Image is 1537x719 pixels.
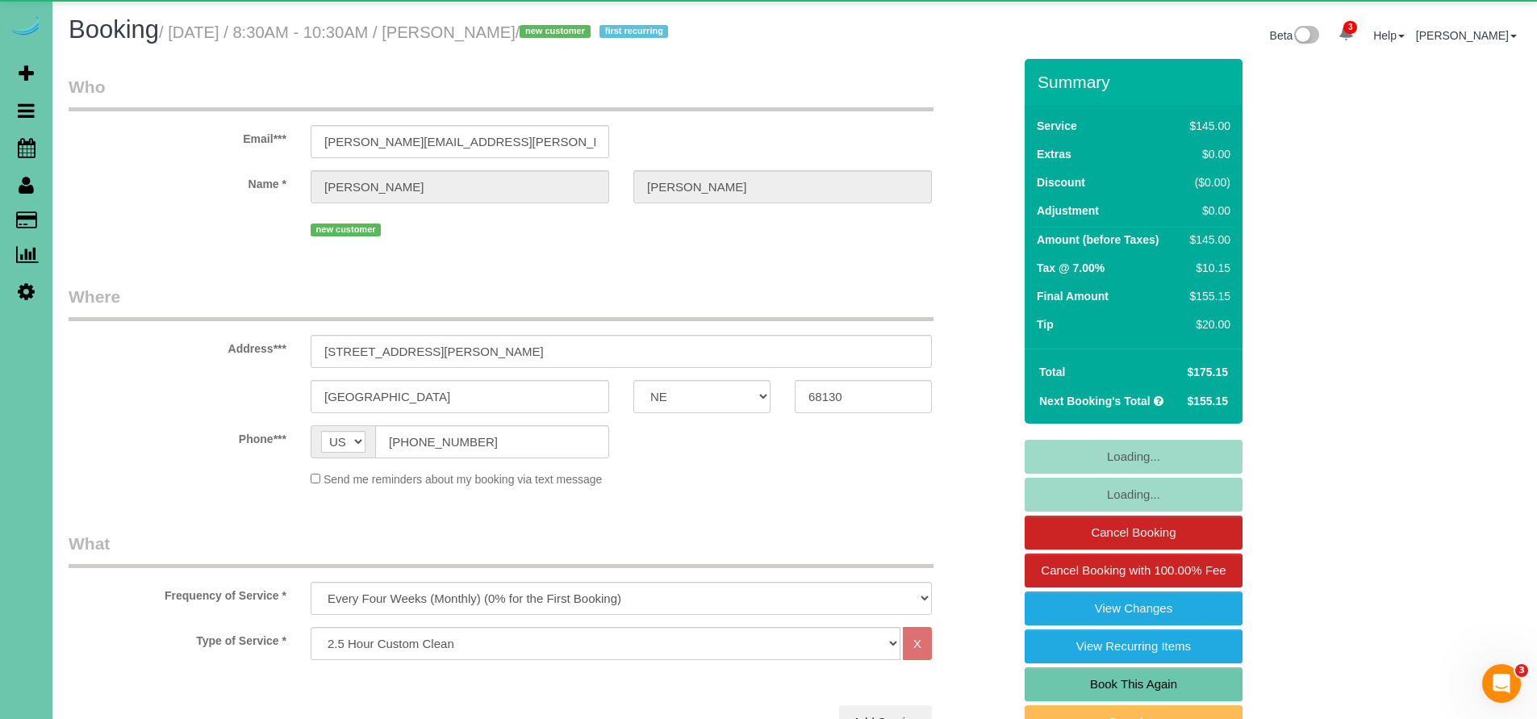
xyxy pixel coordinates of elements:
[311,224,381,236] span: new customer
[1025,629,1243,663] a: View Recurring Items
[1184,232,1230,248] div: $145.00
[1482,664,1521,703] iframe: Intercom live chat
[1025,667,1243,701] a: Book This Again
[69,75,933,111] legend: Who
[1037,260,1105,276] label: Tax @ 7.00%
[1373,29,1405,42] a: Help
[1184,316,1230,332] div: $20.00
[1184,203,1230,219] div: $0.00
[1037,203,1099,219] label: Adjustment
[1038,73,1234,91] h3: Summary
[1037,118,1077,134] label: Service
[324,473,603,486] span: Send me reminders about my booking via text message
[1025,592,1243,625] a: View Changes
[1184,260,1230,276] div: $10.15
[1416,29,1517,42] a: [PERSON_NAME]
[1037,232,1159,248] label: Amount (before Taxes)
[159,23,673,41] small: / [DATE] / 8:30AM - 10:30AM / [PERSON_NAME]
[1037,174,1085,190] label: Discount
[56,582,299,604] label: Frequency of Service *
[1184,118,1230,134] div: $145.00
[1037,146,1071,162] label: Extras
[1037,288,1109,304] label: Final Amount
[1330,16,1362,52] a: 3
[69,532,933,568] legend: What
[516,23,674,41] span: /
[599,25,668,38] span: first recurring
[520,25,590,38] span: new customer
[1025,516,1243,550] a: Cancel Booking
[1025,554,1243,587] a: Cancel Booking with 100.00% Fee
[69,285,933,321] legend: Where
[1293,26,1319,47] img: New interface
[1039,366,1065,378] strong: Total
[69,15,159,44] span: Booking
[56,170,299,192] label: Name *
[1037,316,1054,332] label: Tip
[1187,395,1228,408] span: $155.15
[56,627,299,649] label: Type of Service *
[1184,174,1230,190] div: ($0.00)
[1187,366,1228,378] span: $175.15
[1270,29,1320,42] a: Beta
[1041,563,1226,577] span: Cancel Booking with 100.00% Fee
[10,16,42,39] img: Automaid Logo
[1184,146,1230,162] div: $0.00
[1343,21,1357,34] span: 3
[1039,395,1151,408] strong: Next Booking's Total
[1515,664,1528,677] span: 3
[1184,288,1230,304] div: $155.15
